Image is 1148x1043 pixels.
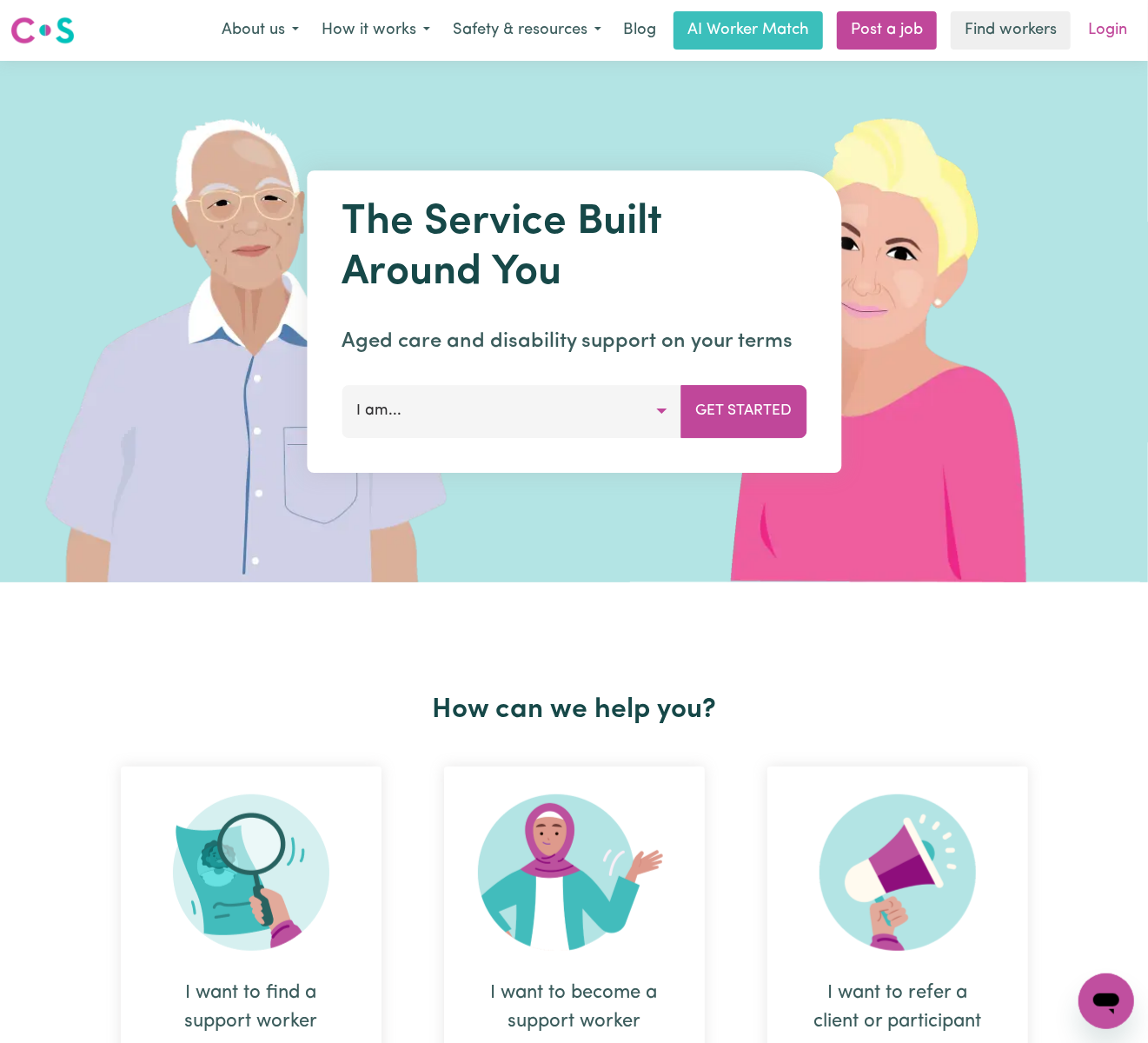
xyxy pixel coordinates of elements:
button: About us [210,12,310,49]
a: Post a job [837,11,937,50]
p: Aged care and disability support on your terms [342,326,806,357]
button: I am... [342,385,681,437]
button: How it works [310,12,441,49]
h2: How can we help you? [90,694,1059,727]
img: Become Worker [478,794,671,951]
iframe: Button to launch messaging window [1078,973,1134,1029]
a: Blog [613,11,667,50]
h1: The Service Built Around You [342,198,806,298]
div: I want to become a support worker [486,979,663,1036]
a: AI Worker Match [674,11,823,50]
button: Safety & resources [441,12,613,49]
a: Careseekers logo [10,10,75,50]
div: I want to find a support worker [163,979,340,1036]
img: Careseekers logo [10,15,75,46]
img: Refer [820,794,976,951]
a: Login [1078,11,1138,50]
img: Search [173,794,329,951]
button: Get Started [680,385,806,437]
div: I want to refer a client or participant [809,979,986,1036]
a: Find workers [951,11,1071,50]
